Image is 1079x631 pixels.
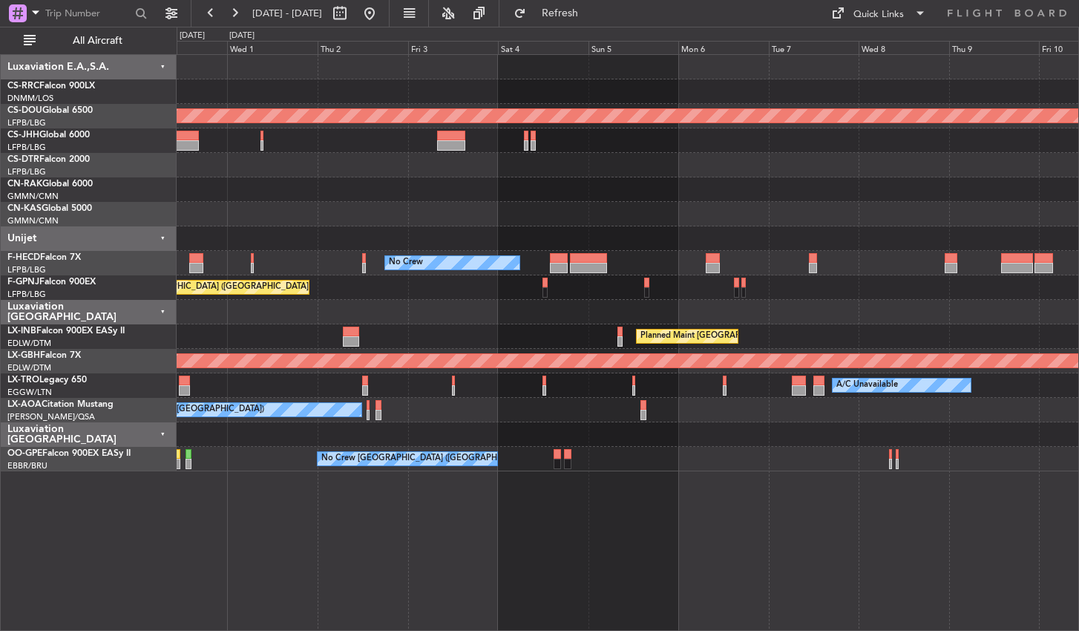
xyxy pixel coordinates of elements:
span: OO-GPE [7,449,42,458]
span: CS-DOU [7,106,42,115]
div: [DATE] [229,30,255,42]
a: LX-GBHFalcon 7X [7,351,81,360]
div: Sun 5 [588,41,679,54]
div: No Crew Antwerp ([GEOGRAPHIC_DATA]) [103,399,264,421]
a: OO-GPEFalcon 900EX EASy II [7,449,131,458]
a: LX-TROLegacy 650 [7,376,87,385]
span: F-GPNJ [7,278,39,287]
a: LX-INBFalcon 900EX EASy II [7,327,125,336]
button: All Aircraft [16,29,161,53]
a: EDLW/DTM [7,362,51,373]
span: CS-DTR [7,155,39,164]
div: Planned Maint [GEOGRAPHIC_DATA] ([GEOGRAPHIC_DATA]) [640,325,874,347]
a: LFPB/LBG [7,289,46,300]
div: Thu 9 [949,41,1040,54]
a: CN-RAKGlobal 6000 [7,180,93,189]
a: LX-AOACitation Mustang [7,400,114,409]
span: LX-AOA [7,400,42,409]
span: CS-RRC [7,82,39,91]
a: F-HECDFalcon 7X [7,253,81,262]
a: CS-DOUGlobal 6500 [7,106,93,115]
a: EDLW/DTM [7,338,51,349]
div: Wed 8 [859,41,949,54]
a: [PERSON_NAME]/QSA [7,411,95,422]
div: A/C Unavailable [836,374,898,396]
div: No Crew [GEOGRAPHIC_DATA] ([GEOGRAPHIC_DATA] National) [321,448,570,470]
div: Wed 1 [227,41,318,54]
input: Trip Number [45,2,131,24]
span: CS-JHH [7,131,39,140]
div: Tue 30 [137,41,228,54]
a: EBBR/BRU [7,460,47,471]
a: GMMN/CMN [7,215,59,226]
span: All Aircraft [39,36,157,46]
div: Mon 6 [678,41,769,54]
span: CN-RAK [7,180,42,189]
div: Tue 7 [769,41,859,54]
a: F-GPNJFalcon 900EX [7,278,96,287]
a: CN-KASGlobal 5000 [7,204,92,213]
span: LX-INB [7,327,36,336]
a: DNMM/LOS [7,93,53,104]
span: F-HECD [7,253,40,262]
a: GMMN/CMN [7,191,59,202]
div: [DATE] [180,30,205,42]
a: LFPB/LBG [7,117,46,128]
span: LX-GBH [7,351,40,360]
div: Thu 2 [318,41,408,54]
a: CS-DTRFalcon 2000 [7,155,90,164]
a: CS-RRCFalcon 900LX [7,82,95,91]
a: EGGW/LTN [7,387,52,398]
span: LX-TRO [7,376,39,385]
div: Sat 4 [498,41,588,54]
div: No Crew [389,252,423,274]
a: LFPB/LBG [7,142,46,153]
span: Refresh [529,8,591,19]
div: Planned Maint [GEOGRAPHIC_DATA] ([GEOGRAPHIC_DATA]) [77,276,311,298]
button: Quick Links [824,1,934,25]
span: [DATE] - [DATE] [252,7,322,20]
div: Quick Links [853,7,904,22]
a: LFPB/LBG [7,264,46,275]
span: CN-KAS [7,204,42,213]
div: Fri 3 [408,41,499,54]
a: LFPB/LBG [7,166,46,177]
button: Refresh [507,1,596,25]
a: CS-JHHGlobal 6000 [7,131,90,140]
